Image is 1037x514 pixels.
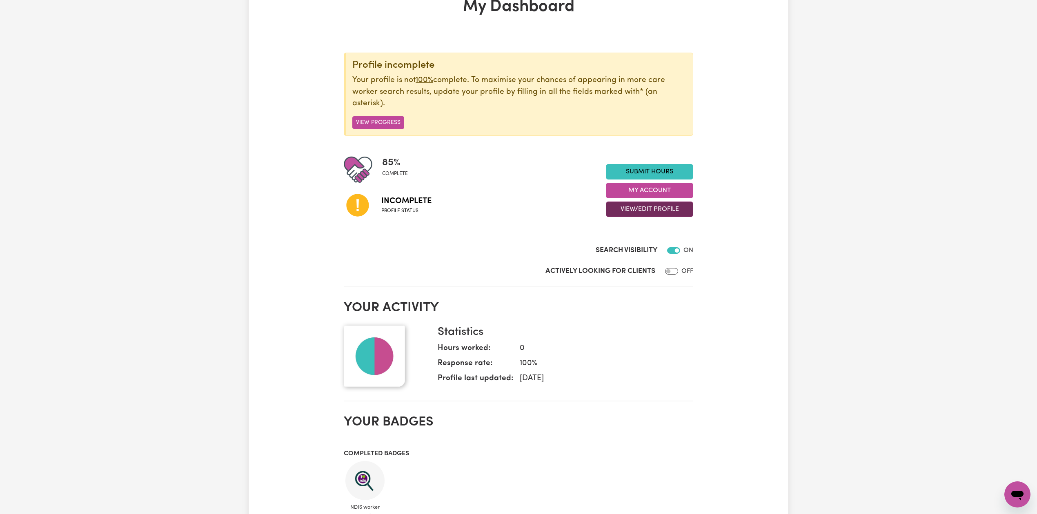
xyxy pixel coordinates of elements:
dt: Profile last updated: [438,373,513,388]
span: complete [382,170,408,177]
iframe: Button to launch messaging window [1004,481,1030,507]
span: ON [683,247,693,254]
dt: Response rate: [438,358,513,373]
button: View/Edit Profile [606,202,693,217]
label: Actively Looking for Clients [545,266,655,277]
dd: 100 % [513,358,687,370]
button: My Account [606,183,693,198]
span: OFF [681,268,693,275]
h2: Your badges [344,414,693,430]
span: Profile status [381,207,432,215]
u: 100% [416,76,433,84]
dd: [DATE] [513,373,687,385]
p: Your profile is not complete. To maximise your chances of appearing in more care worker search re... [352,75,686,110]
dt: Hours worked: [438,343,513,358]
h3: Statistics [438,326,687,339]
div: Profile incomplete [352,60,686,71]
button: View Progress [352,116,404,129]
label: Search Visibility [596,245,657,256]
h3: Completed badges [344,450,693,458]
span: Incomplete [381,195,432,207]
dd: 0 [513,343,687,354]
div: Profile completeness: 85% [382,155,414,184]
img: NDIS Worker Screening Verified [345,461,385,500]
a: Submit Hours [606,164,693,179]
img: Your profile picture [344,326,405,387]
span: 85 % [382,155,408,170]
h2: Your activity [344,300,693,316]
